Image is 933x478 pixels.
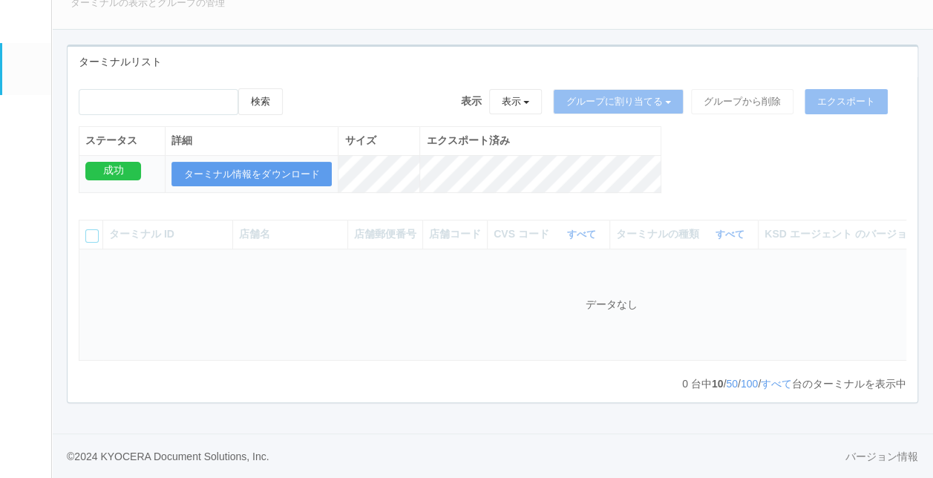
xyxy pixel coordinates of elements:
a: 50 [726,378,738,390]
button: グループに割り当てる [553,89,684,114]
button: すべて [563,227,603,242]
div: 成功 [85,162,141,180]
button: 表示 [489,89,543,114]
button: すべて [712,227,752,242]
p: 台中 / / / 台のターミナルを表示中 [682,376,906,392]
a: すべて [567,229,600,240]
a: パッケージ [2,95,51,140]
a: アラート設定 [2,232,51,277]
span: © 2024 KYOCERA Document Solutions, Inc. [67,451,269,462]
a: クライアントリンク [2,186,51,232]
a: ドキュメントを管理 [2,323,51,368]
span: 店舗コード [429,228,481,240]
span: 店舗名 [239,228,270,240]
a: すべて [761,378,792,390]
button: ターミナル情報をダウンロード [171,162,332,187]
a: すべて [716,229,748,240]
a: コンテンツプリント [2,278,51,323]
div: ターミナルリスト [68,47,917,77]
span: 10 [712,378,724,390]
div: ステータス [85,133,159,148]
div: エクスポート済み [426,133,655,148]
div: ターミナル ID [109,226,226,242]
span: 0 [682,378,691,390]
a: 100 [741,378,758,390]
span: 表示 [461,94,482,109]
button: 検索 [238,88,283,115]
span: 店舗郵便番号 [354,228,416,240]
span: KSD エージェント のバージョン [765,228,917,240]
a: バージョン情報 [845,449,918,465]
button: エクスポート [805,89,888,114]
div: サイズ [344,133,413,148]
span: CVS コード [494,226,553,242]
button: グループから削除 [691,89,793,114]
div: 詳細 [171,133,332,148]
a: ターミナル [2,43,51,95]
span: ターミナルの種類 [616,226,703,242]
a: メンテナンス通知 [2,141,51,186]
